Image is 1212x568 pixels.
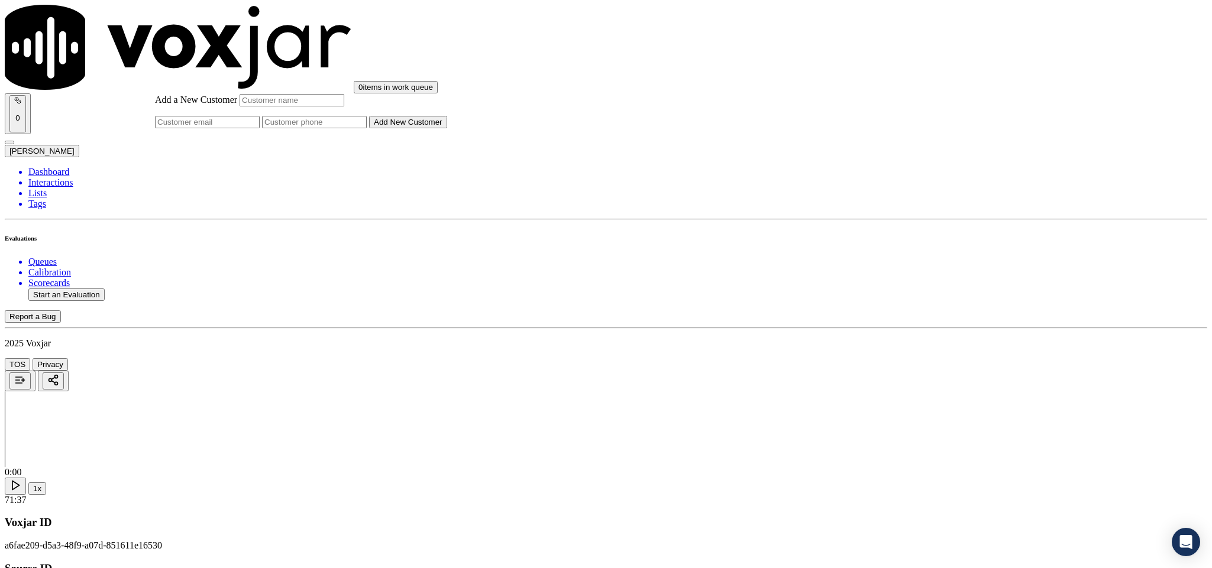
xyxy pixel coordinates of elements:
[5,540,1207,551] p: a6fae209-d5a3-48f9-a07d-851611e16530
[28,278,1207,288] a: Scorecards
[5,5,351,90] img: voxjar logo
[262,116,367,128] input: Customer phone
[1172,528,1200,556] div: Open Intercom Messenger
[28,199,1207,209] a: Tags
[5,467,1207,478] div: 0:00
[28,482,46,495] button: 1x
[5,145,79,157] button: [PERSON_NAME]
[28,288,105,301] button: Start an Evaluation
[9,95,26,132] button: 0
[5,495,1207,505] div: 71:37
[155,95,237,105] label: Add a New Customer
[28,188,1207,199] a: Lists
[5,93,31,134] button: 0
[369,116,447,128] button: Add New Customer
[240,94,344,106] input: Customer name
[354,81,438,93] button: 0items in work queue
[155,116,260,128] input: Customer email
[5,310,61,323] button: Report a Bug
[5,516,1207,529] h3: Voxjar ID
[5,358,30,371] button: TOS
[14,113,21,122] p: 0
[28,167,1207,177] a: Dashboard
[28,177,1207,188] a: Interactions
[28,267,1207,278] a: Calibration
[33,358,68,371] button: Privacy
[28,257,1207,267] a: Queues
[5,338,1207,349] p: 2025 Voxjar
[5,235,1207,242] h6: Evaluations
[9,147,75,155] span: [PERSON_NAME]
